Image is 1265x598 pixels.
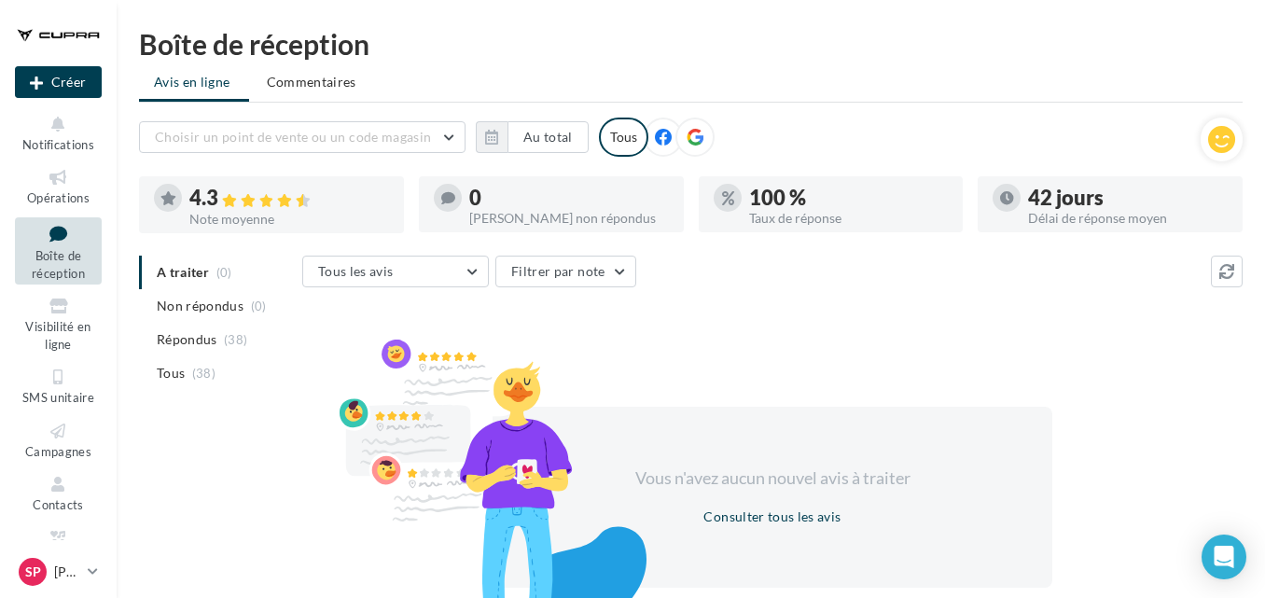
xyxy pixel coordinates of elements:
button: Choisir un point de vente ou un code magasin [139,121,466,153]
div: Nouvelle campagne [15,66,102,98]
button: Au total [507,121,589,153]
div: Note moyenne [189,213,389,226]
span: Tous les avis [318,263,394,279]
div: [PERSON_NAME] non répondus [469,212,669,225]
a: Contacts [15,470,102,516]
span: Campagnes [25,444,91,459]
div: 42 jours [1028,188,1228,208]
button: Notifications [15,110,102,156]
span: Sp [25,563,41,581]
span: (38) [224,332,247,347]
div: Tous [599,118,648,157]
div: 4.3 [189,188,389,209]
a: SMS unitaire [15,363,102,409]
span: Contacts [33,497,84,512]
div: Taux de réponse [749,212,949,225]
a: Sp [PERSON_NAME] [15,554,102,590]
span: Répondus [157,330,217,349]
span: Choisir un point de vente ou un code magasin [155,129,431,145]
div: Boîte de réception [139,30,1243,58]
button: Au total [476,121,589,153]
p: [PERSON_NAME] [54,563,80,581]
a: Boîte de réception [15,217,102,285]
a: Médiathèque [15,524,102,570]
a: Visibilité en ligne [15,292,102,355]
span: Notifications [22,137,94,152]
span: Visibilité en ligne [25,319,90,352]
button: Filtrer par note [495,256,636,287]
span: Commentaires [267,73,356,91]
div: Vous n'avez aucun nouvel avis à traiter [612,466,933,491]
div: 100 % [749,188,949,208]
span: Opérations [27,190,90,205]
span: (0) [251,299,267,313]
div: Délai de réponse moyen [1028,212,1228,225]
span: Boîte de réception [32,248,85,281]
span: (38) [192,366,215,381]
div: 0 [469,188,669,208]
div: Open Intercom Messenger [1202,535,1246,579]
span: Tous [157,364,185,382]
a: Opérations [15,163,102,209]
button: Tous les avis [302,256,489,287]
span: SMS unitaire [22,390,94,405]
button: Créer [15,66,102,98]
span: Non répondus [157,297,243,315]
a: Campagnes [15,417,102,463]
button: Consulter tous les avis [696,506,848,528]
